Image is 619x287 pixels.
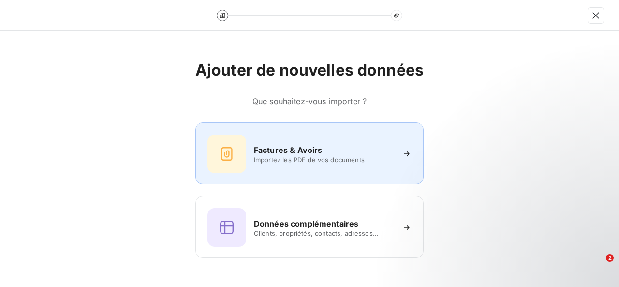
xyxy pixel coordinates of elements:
[254,229,394,237] span: Clients, propriétés, contacts, adresses...
[586,254,609,277] iframe: Intercom live chat
[254,156,394,164] span: Importez les PDF de vos documents
[426,193,619,261] iframe: Intercom notifications message
[606,254,614,262] span: 2
[254,218,358,229] h6: Données complémentaires
[254,144,323,156] h6: Factures & Avoirs
[195,60,424,80] h2: Ajouter de nouvelles données
[195,95,424,107] h6: Que souhaitez-vous importer ?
